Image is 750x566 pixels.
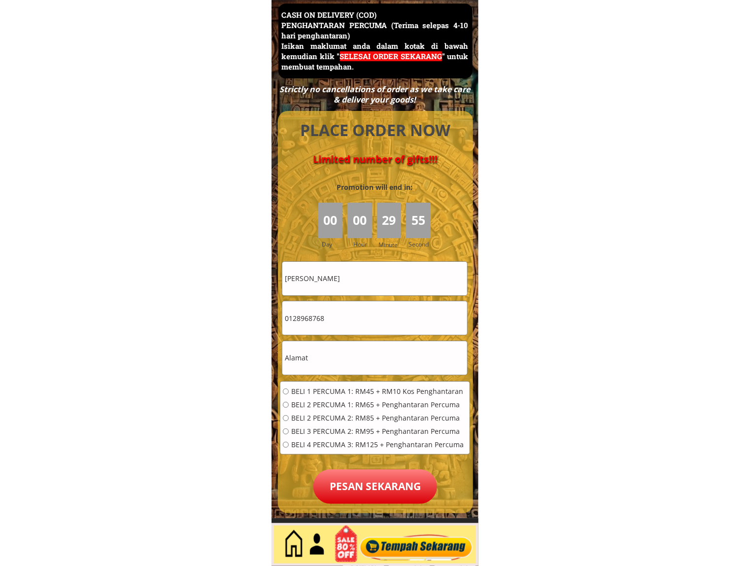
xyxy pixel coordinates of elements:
div: Strictly no cancellations of order as we take care & deliver your goods! [276,84,474,105]
h3: Second [409,240,433,249]
span: BELI 2 PERCUMA 2: RM85 + Penghantaran Percuma [291,415,464,422]
p: Pesan sekarang [313,469,437,504]
span: BELI 1 PERCUMA 1: RM45 + RM10 Kos Penghantaran [291,388,464,395]
input: Nama [282,262,467,295]
input: Telefon [282,301,467,335]
h4: PLACE ORDER NOW [289,119,462,141]
h3: CASH ON DELIVERY (COD) PENGHANTARAN PERCUMA (Terima selepas 4-10 hari penghantaran) Isikan maklum... [281,10,468,72]
h3: Hour [354,240,375,249]
h3: Minute [379,240,401,249]
span: BELI 4 PERCUMA 3: RM125 + Penghantaran Percuma [291,441,464,448]
span: SELESAI ORDER SEKARANG [340,51,442,61]
span: BELI 2 PERCUMA 1: RM65 + Penghantaran Percuma [291,401,464,408]
span: BELI 3 PERCUMA 2: RM95 + Penghantaran Percuma [291,428,464,435]
h3: Promotion will end in: [319,182,431,193]
h3: Day [322,240,346,249]
input: Alamat [282,341,467,375]
h4: Limited number of gifts!!! [289,153,462,165]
